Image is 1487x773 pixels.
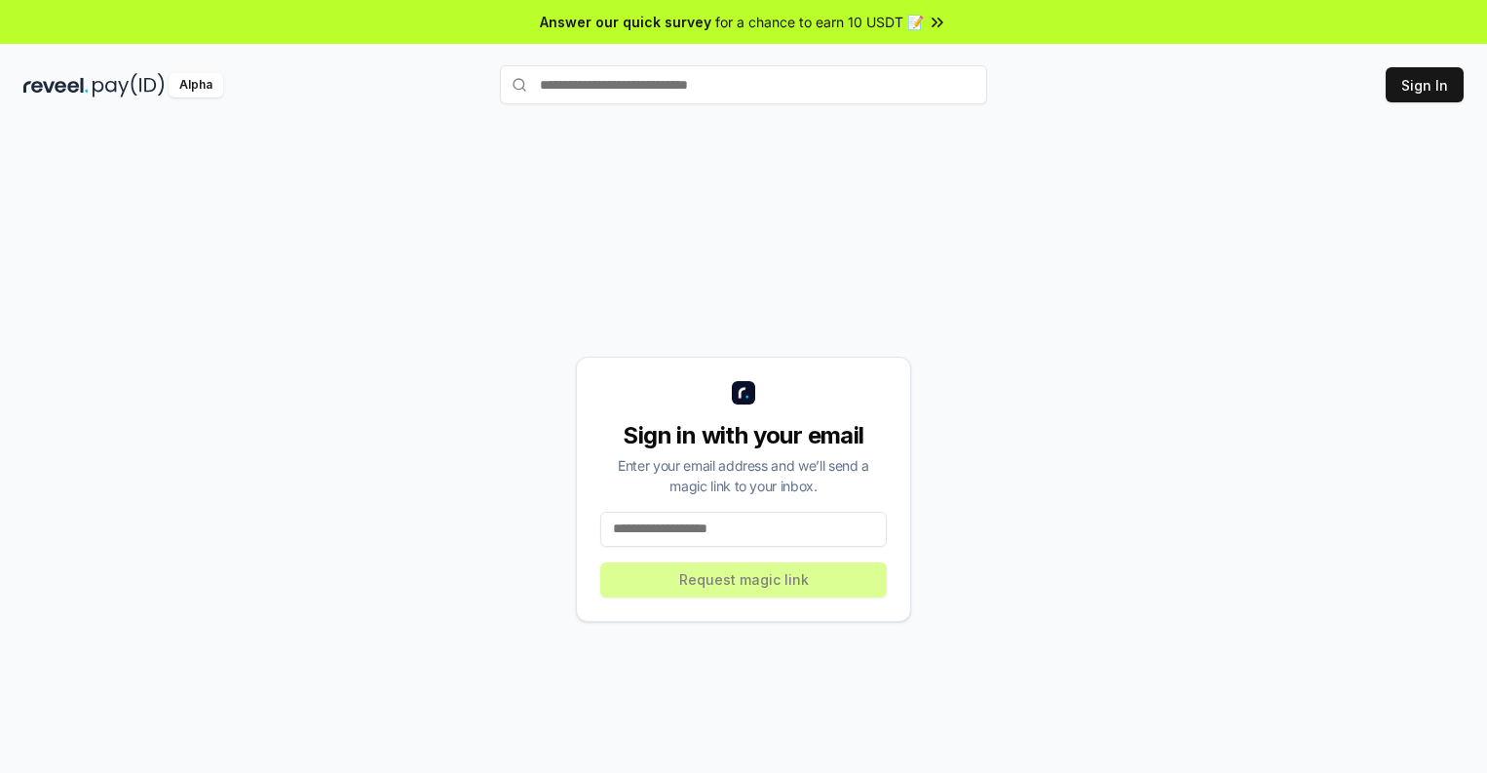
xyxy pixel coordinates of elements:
[732,381,755,405] img: logo_small
[1386,67,1464,102] button: Sign In
[169,73,223,97] div: Alpha
[93,73,165,97] img: pay_id
[715,12,924,32] span: for a chance to earn 10 USDT 📝
[23,73,89,97] img: reveel_dark
[540,12,711,32] span: Answer our quick survey
[600,455,887,496] div: Enter your email address and we’ll send a magic link to your inbox.
[600,420,887,451] div: Sign in with your email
